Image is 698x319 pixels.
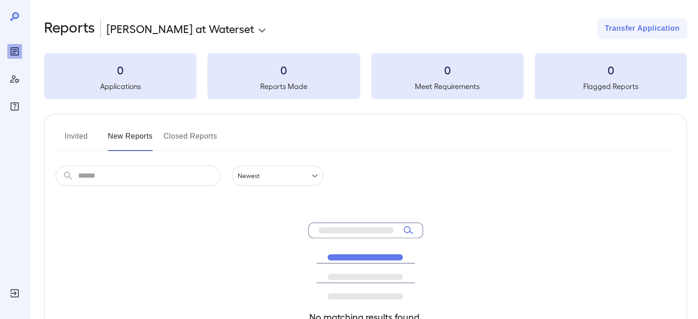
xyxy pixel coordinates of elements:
div: Manage Users [7,72,22,86]
button: Closed Reports [164,129,218,151]
div: FAQ [7,99,22,114]
div: Newest [232,166,324,186]
button: Invited [56,129,97,151]
summary: 0Applications0Reports Made0Meet Requirements0Flagged Reports [44,53,687,99]
h2: Reports [44,18,95,39]
h5: Reports Made [207,81,360,92]
h3: 0 [207,62,360,77]
div: Log Out [7,286,22,301]
button: Transfer Application [597,18,687,39]
h5: Meet Requirements [371,81,524,92]
div: Reports [7,44,22,59]
h5: Flagged Reports [535,81,687,92]
h3: 0 [44,62,196,77]
h3: 0 [535,62,687,77]
h5: Applications [44,81,196,92]
button: New Reports [108,129,153,151]
p: [PERSON_NAME] at Waterset [106,21,254,36]
h3: 0 [371,62,524,77]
